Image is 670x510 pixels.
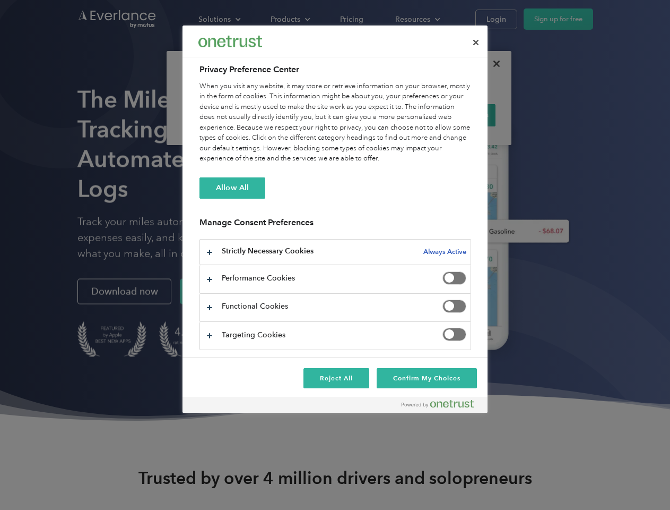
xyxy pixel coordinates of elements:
[402,399,474,408] img: Powered by OneTrust Opens in a new Tab
[402,399,482,413] a: Powered by OneTrust Opens in a new Tab
[464,31,488,54] button: Close
[199,177,265,199] button: Allow All
[198,31,262,52] div: Everlance
[182,25,488,413] div: Privacy Preference Center
[182,25,488,413] div: Preference center
[303,368,369,388] button: Reject All
[377,368,477,388] button: Confirm My Choices
[198,36,262,47] img: Everlance
[199,63,471,76] h2: Privacy Preference Center
[199,217,471,234] h3: Manage Consent Preferences
[199,81,471,164] div: When you visit any website, it may store or retrieve information on your browser, mostly in the f...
